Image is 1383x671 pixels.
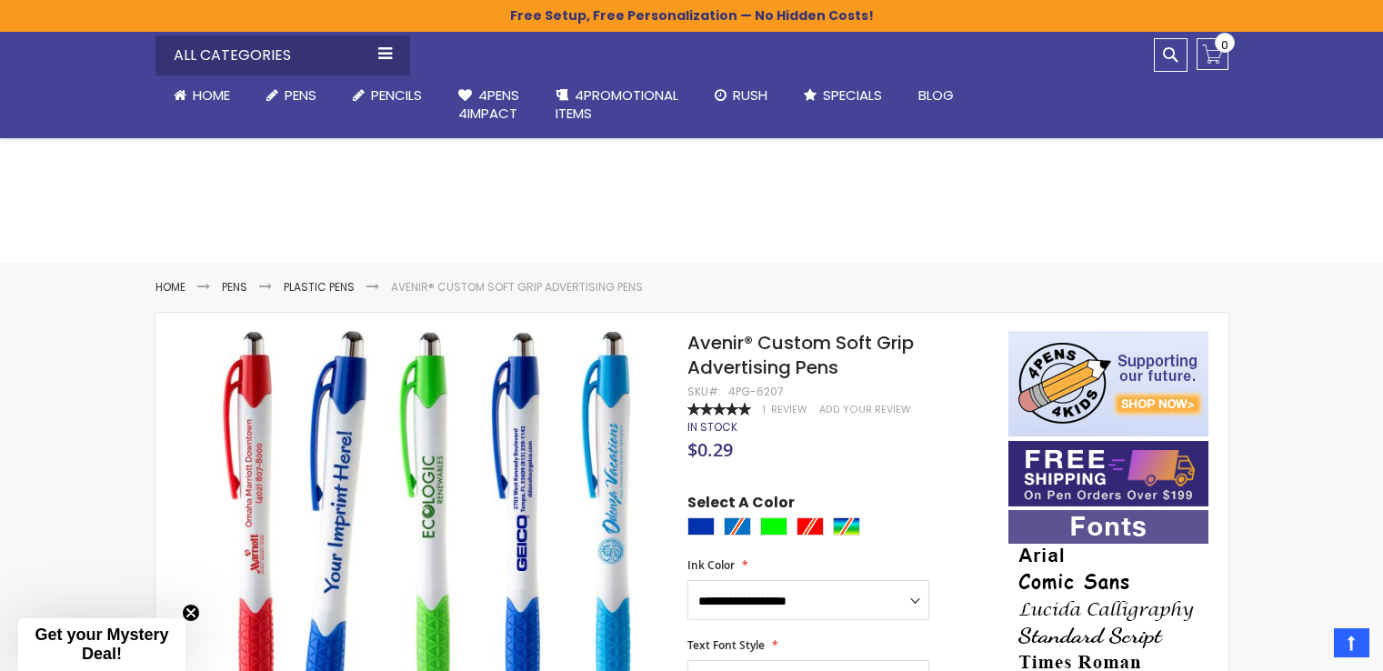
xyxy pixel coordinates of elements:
[1008,331,1208,436] img: 4pens 4 kids
[1334,628,1369,657] a: Top
[391,280,643,295] li: Avenir® Custom Soft Grip Advertising Pens
[285,85,316,105] span: Pens
[222,279,247,295] a: Pens
[284,279,355,295] a: Plastic Pens
[335,75,440,115] a: Pencils
[155,75,248,115] a: Home
[687,493,795,517] span: Select A Color
[371,85,422,105] span: Pencils
[155,35,410,75] div: All Categories
[728,385,784,399] div: 4PG-6207
[440,75,537,135] a: 4Pens4impact
[823,85,882,105] span: Specials
[556,85,678,123] span: 4PROMOTIONAL ITEMS
[1221,36,1228,54] span: 0
[697,75,786,115] a: Rush
[786,75,900,115] a: Specials
[687,384,721,399] strong: SKU
[155,279,185,295] a: Home
[687,420,737,435] div: Availability
[918,85,954,105] span: Blog
[900,75,972,115] a: Blog
[35,626,168,663] span: Get your Mystery Deal!
[1008,441,1208,506] img: Free shipping on orders over $199
[687,517,715,536] div: Blue
[687,403,751,416] div: 100%
[458,85,519,123] span: 4Pens 4impact
[193,85,230,105] span: Home
[687,637,765,653] span: Text Font Style
[18,618,185,671] div: Get your Mystery Deal!Close teaser
[763,403,766,416] span: 1
[537,75,697,135] a: 4PROMOTIONALITEMS
[771,403,807,416] span: Review
[760,517,787,536] div: Lime Green
[182,604,200,622] button: Close teaser
[763,403,810,416] a: 1 Review
[819,403,911,416] a: Add Your Review
[733,85,767,105] span: Rush
[1197,38,1228,70] a: 0
[687,330,914,380] span: Avenir® Custom Soft Grip Advertising Pens
[687,419,737,435] span: In stock
[687,557,735,573] span: Ink Color
[687,437,733,462] span: $0.29
[248,75,335,115] a: Pens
